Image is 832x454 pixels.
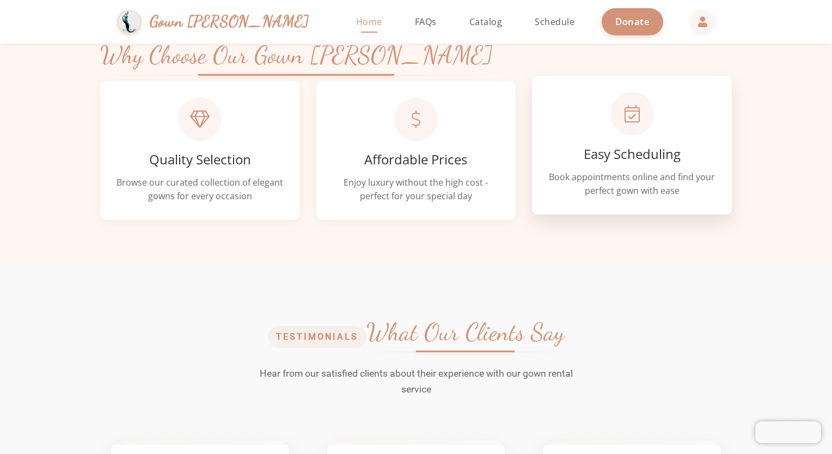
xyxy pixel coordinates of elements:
span: Schedule [535,16,574,28]
span: FAQs [415,16,437,28]
iframe: Chatra live chat [755,421,821,443]
span: Donate [615,15,650,28]
img: Gown Gmach Logo [117,10,142,34]
p: Enjoy luxury without the high cost - perfect for your special day [333,176,500,204]
span: Home [356,16,382,28]
h2: Why Choose Our Gown [PERSON_NAME] [100,41,492,70]
p: Browse our curated collection of elegant gowns for every occasion [117,176,284,204]
span: Gown [PERSON_NAME] [150,10,309,33]
p: Book appointments online and find your perfect gown with ease [548,170,715,198]
h3: Quality Selection [117,152,284,168]
span: Testimonials [268,326,366,348]
p: Hear from our satisfied clients about their experience with our gown rental service [253,366,579,396]
a: Donate [602,8,663,35]
h3: Easy Scheduling [548,146,715,162]
h2: What Our Clients Say [366,318,564,347]
a: Gown [PERSON_NAME] [117,7,320,37]
span: Catalog [469,16,503,28]
h3: Affordable Prices [333,152,500,168]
